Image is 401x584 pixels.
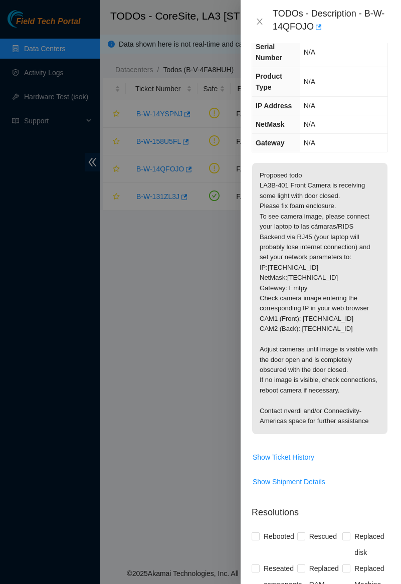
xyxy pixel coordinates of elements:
[252,449,315,465] button: Show Ticket History
[256,102,292,110] span: IP Address
[252,474,326,490] button: Show Shipment Details
[304,78,315,86] span: N/A
[256,18,264,26] span: close
[304,120,315,128] span: N/A
[253,476,325,487] span: Show Shipment Details
[253,452,314,463] span: Show Ticket History
[304,102,315,110] span: N/A
[260,528,298,544] span: Rebooted
[304,139,315,147] span: N/A
[305,528,341,544] span: Rescued
[304,48,315,56] span: N/A
[273,8,389,35] div: TODOs - Description - B-W-14QFOJO
[253,17,267,27] button: Close
[256,120,285,128] span: NetMask
[252,498,388,519] p: Resolutions
[256,72,282,91] span: Product Type
[252,163,387,434] p: Proposed todo LA3B-401 Front Camera is receiving some light with door closed. Please fix foam enc...
[256,139,285,147] span: Gateway
[350,528,388,560] span: Replaced disk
